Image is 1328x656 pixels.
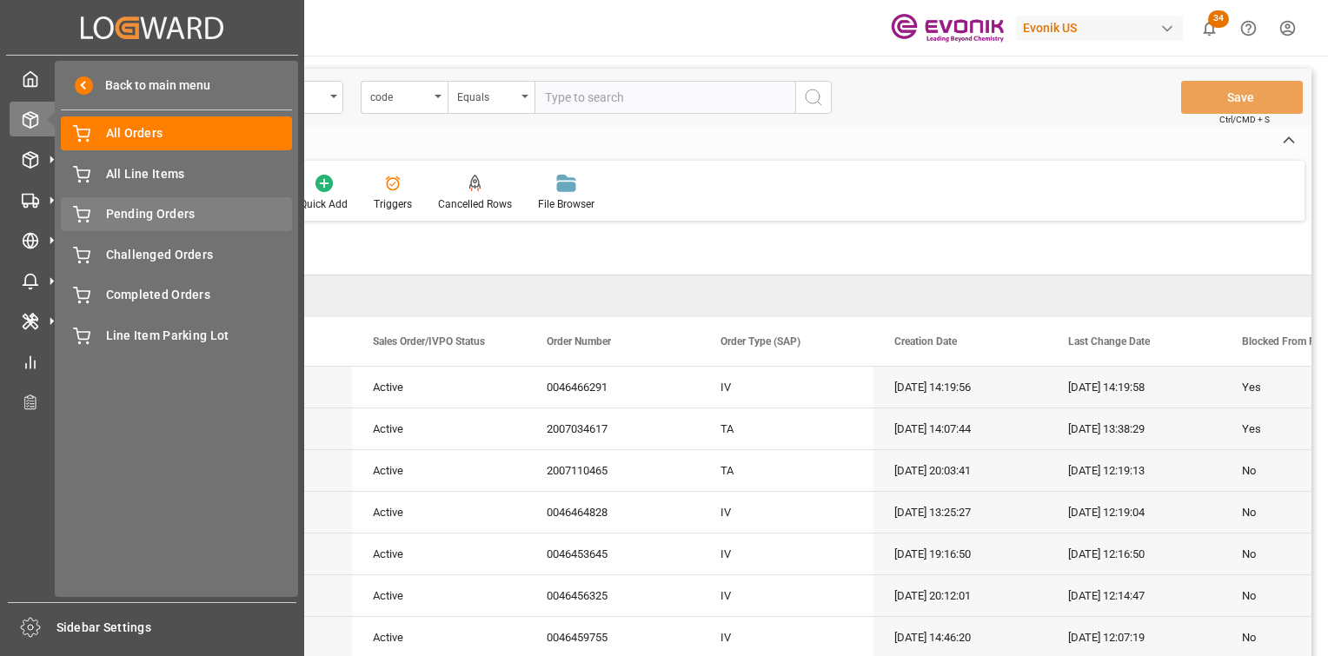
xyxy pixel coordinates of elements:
[106,286,293,304] span: Completed Orders
[61,156,292,190] a: All Line Items
[106,165,293,183] span: All Line Items
[538,196,594,212] div: File Browser
[1047,492,1221,533] div: [DATE] 12:19:04
[106,124,293,142] span: All Orders
[300,196,348,212] div: Quick Add
[448,81,535,114] button: open menu
[93,76,210,95] span: Back to main menu
[795,81,832,114] button: search button
[373,493,505,533] div: Active
[547,335,611,348] span: Order Number
[61,278,292,312] a: Completed Orders
[56,619,297,637] span: Sidebar Settings
[1190,9,1229,48] button: show 34 new notifications
[873,575,1047,616] div: [DATE] 20:12:01
[894,335,957,348] span: Creation Date
[1208,10,1229,28] span: 34
[526,492,700,533] div: 0046464828
[526,367,700,408] div: 0046466291
[1047,408,1221,449] div: [DATE] 13:38:29
[891,13,1004,43] img: Evonik-brand-mark-Deep-Purple-RGB.jpeg_1700498283.jpeg
[373,534,505,574] div: Active
[700,408,873,449] div: TA
[438,196,512,212] div: Cancelled Rows
[1047,367,1221,408] div: [DATE] 14:19:58
[873,533,1047,574] div: [DATE] 19:16:50
[106,205,293,223] span: Pending Orders
[61,237,292,271] a: Challenged Orders
[526,533,700,574] div: 0046453645
[873,408,1047,449] div: [DATE] 14:07:44
[700,367,873,408] div: IV
[1016,16,1183,41] div: Evonik US
[700,575,873,616] div: IV
[526,408,700,449] div: 2007034617
[700,450,873,491] div: TA
[700,533,873,574] div: IV
[106,246,293,264] span: Challenged Orders
[457,85,516,105] div: Equals
[373,451,505,491] div: Active
[373,409,505,449] div: Active
[1016,11,1190,44] button: Evonik US
[1047,533,1221,574] div: [DATE] 12:16:50
[700,492,873,533] div: IV
[526,450,700,491] div: 2007110465
[374,196,412,212] div: Triggers
[61,197,292,231] a: Pending Orders
[1047,450,1221,491] div: [DATE] 12:19:13
[373,368,505,408] div: Active
[720,335,800,348] span: Order Type (SAP)
[1047,575,1221,616] div: [DATE] 12:14:47
[873,367,1047,408] div: [DATE] 14:19:56
[1181,81,1303,114] button: Save
[361,81,448,114] button: open menu
[10,385,295,419] a: Transport Planner
[873,450,1047,491] div: [DATE] 20:03:41
[373,576,505,616] div: Active
[1229,9,1268,48] button: Help Center
[526,575,700,616] div: 0046456325
[1219,113,1270,126] span: Ctrl/CMD + S
[373,335,485,348] span: Sales Order/IVPO Status
[535,81,795,114] input: Type to search
[370,85,429,105] div: code
[106,327,293,345] span: Line Item Parking Lot
[10,344,295,378] a: My Reports
[873,492,1047,533] div: [DATE] 13:25:27
[1068,335,1150,348] span: Last Change Date
[10,62,295,96] a: My Cockpit
[61,116,292,150] a: All Orders
[61,318,292,352] a: Line Item Parking Lot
